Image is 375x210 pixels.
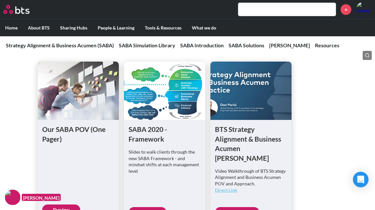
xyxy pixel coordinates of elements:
a: [PERSON_NAME] [269,42,310,48]
figcaption: [PERSON_NAME] [22,194,61,201]
a: Direct Link [215,187,237,193]
a: SABA Simulation Library [119,42,175,48]
label: About BTS [23,19,55,36]
img: BTS Logo [3,5,30,14]
label: Sharing Hubs [55,19,93,36]
img: F [5,190,20,205]
a: Profile [356,2,372,17]
p: Video Walkthrough of BTS Strategy Alignment and Business Acumen POV and Approach. [215,168,287,193]
img: James Woods [356,2,372,17]
a: Resources [315,42,339,48]
h1: SABA 2020 - Framework [129,124,201,144]
div: Open Intercom Messenger [353,172,369,187]
a: Strategy Alignment & Business Acumen (SABA) [6,42,114,48]
a: SABA Solutions [229,42,264,48]
p: Slides to walk clients through the new SABA Framework - and mindset shifts at each management level [129,149,201,174]
a: SABA Introduction [180,42,224,48]
h1: BTS Strategy Alignment & Business Acumen [PERSON_NAME] [215,124,287,163]
a: + [341,4,351,15]
h1: Our SABA POV (One Pager) [42,124,114,144]
label: Tools & Resources [140,19,187,36]
label: What we do [187,19,221,36]
a: Go home [3,5,42,14]
label: People & Learning [93,19,140,36]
